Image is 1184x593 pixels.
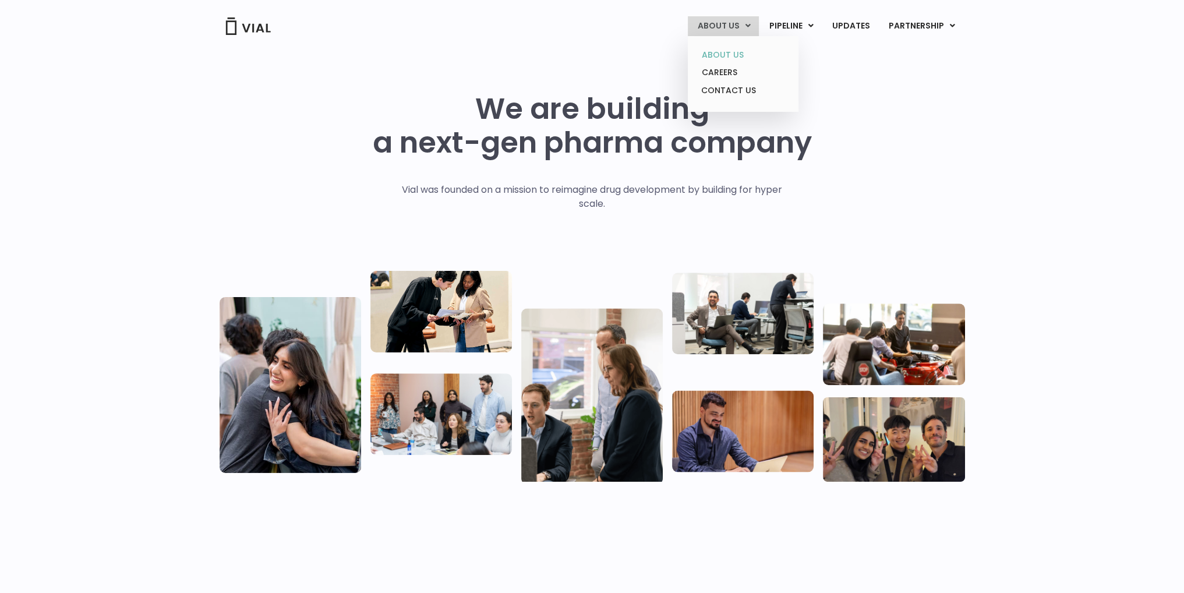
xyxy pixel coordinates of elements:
[692,63,794,82] a: CAREERS
[370,271,512,352] img: Two people looking at a paper talking.
[823,303,964,385] img: Group of people playing whirlyball
[692,46,794,64] a: ABOUT US
[373,92,812,160] h1: We are building a next-gen pharma company
[822,16,878,36] a: UPDATES
[390,183,794,211] p: Vial was founded on a mission to reimagine drug development by building for hyper scale.
[672,273,814,354] img: Three people working in an office
[521,308,663,484] img: Group of three people standing around a computer looking at the screen
[370,373,512,455] img: Eight people standing and sitting in an office
[692,82,794,100] a: CONTACT US
[220,296,361,472] img: Vial Life
[879,16,964,36] a: PARTNERSHIPMenu Toggle
[823,397,964,482] img: Group of 3 people smiling holding up the peace sign
[759,16,822,36] a: PIPELINEMenu Toggle
[672,390,814,472] img: Man working at a computer
[688,16,759,36] a: ABOUT USMenu Toggle
[225,17,271,35] img: Vial Logo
